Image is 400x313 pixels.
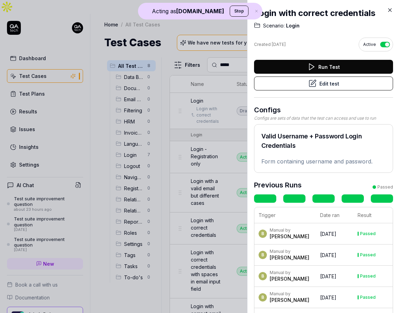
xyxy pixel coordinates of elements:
span: B [259,230,267,238]
div: Manual by [270,227,309,233]
span: B [259,293,267,302]
span: B [259,251,267,259]
button: Stop [230,6,248,17]
div: [PERSON_NAME] [270,254,309,261]
button: Run Test [254,60,393,74]
time: [DATE] [320,252,336,258]
div: Created [254,41,286,48]
th: Trigger [254,207,316,223]
h2: Login with correct credentials [254,7,393,19]
div: Configs are sets of data that the test can access and use to run [254,115,393,121]
th: Date ran [316,207,353,223]
span: B [259,272,267,280]
h3: Configs [254,105,393,115]
div: Passed [360,295,376,299]
div: Passed [377,184,393,190]
time: [DATE] [320,295,336,300]
p: Form containing username and password. [261,157,386,166]
time: [DATE] [320,231,336,237]
span: Active [363,41,376,48]
span: Login [285,22,300,29]
div: Passed [360,274,376,278]
div: Manual by [270,291,309,297]
div: Passed [360,232,376,236]
div: Passed [360,253,376,257]
div: [PERSON_NAME] [270,297,309,304]
time: [DATE] [320,273,336,279]
time: [DATE] [272,42,286,47]
span: Scenario: [263,22,285,29]
div: Manual by [270,249,309,254]
div: [PERSON_NAME] [270,233,309,240]
div: Manual by [270,270,309,275]
div: [PERSON_NAME] [270,275,309,282]
h3: Previous Runs [254,180,302,190]
th: Result [353,207,393,223]
h2: Valid Username + Password Login Credentials [261,131,386,150]
button: Edit test [254,77,393,90]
